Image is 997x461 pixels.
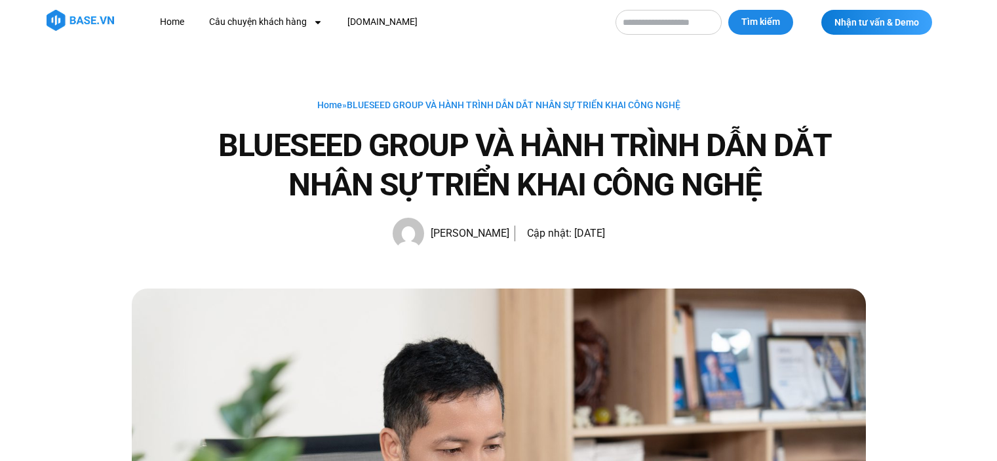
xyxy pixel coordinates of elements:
a: Home [150,10,194,34]
span: Tìm kiếm [741,16,780,29]
span: » [317,100,680,110]
span: Nhận tư vấn & Demo [834,18,919,27]
time: [DATE] [574,227,605,239]
span: Cập nhật: [527,227,572,239]
nav: Menu [150,10,602,34]
a: [DOMAIN_NAME] [338,10,427,34]
a: Câu chuyện khách hàng [199,10,332,34]
h1: BLUESEED GROUP VÀ HÀNH TRÌNH DẪN DẮT NHÂN SỰ TRIỂN KHAI CÔNG NGHỆ [184,126,866,205]
a: Home [317,100,342,110]
button: Tìm kiếm [728,10,793,35]
a: Nhận tư vấn & Demo [821,10,932,35]
img: Picture of Hạnh Hoàng [393,218,424,249]
span: BLUESEED GROUP VÀ HÀNH TRÌNH DẪN DẮT NHÂN SỰ TRIỂN KHAI CÔNG NGHỆ [347,100,680,110]
a: Picture of Hạnh Hoàng [PERSON_NAME] [393,218,509,249]
span: [PERSON_NAME] [424,224,509,243]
